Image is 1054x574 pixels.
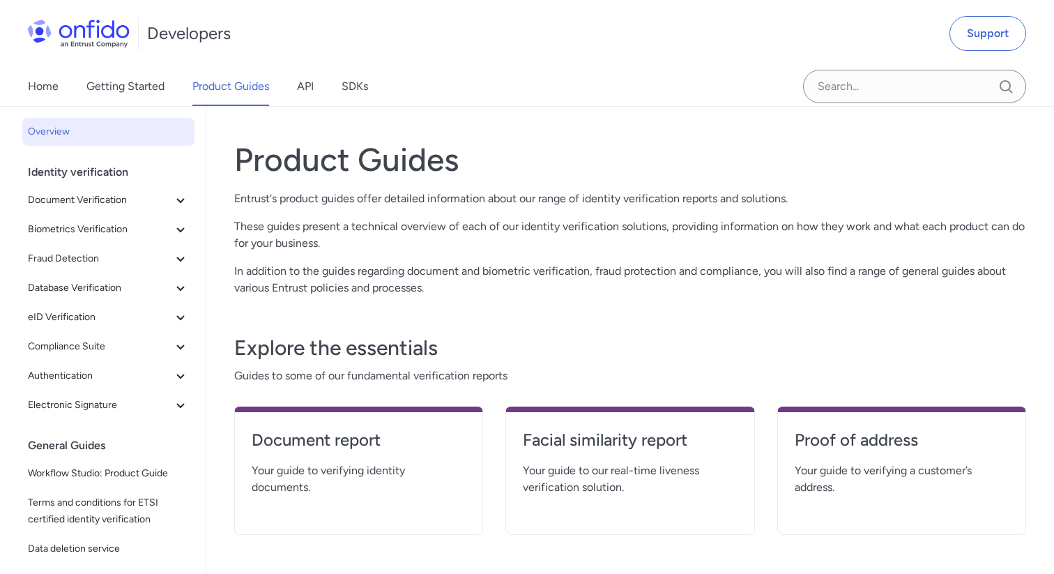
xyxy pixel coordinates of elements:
[22,216,194,243] button: Biometrics Verification
[28,309,172,326] span: eID Verification
[342,67,368,106] a: SDKs
[795,462,1009,496] span: Your guide to verifying a customer’s address.
[28,432,200,460] div: General Guides
[22,391,194,419] button: Electronic Signature
[234,263,1026,296] p: In addition to the guides regarding document and biometric verification, fraud protection and com...
[234,218,1026,252] p: These guides present a technical overview of each of our identity verification solutions, providi...
[234,368,1026,384] span: Guides to some of our fundamental verification reports
[523,429,737,462] a: Facial similarity report
[22,535,194,563] a: Data deletion service
[252,429,466,462] a: Document report
[28,20,130,47] img: Onfido Logo
[28,368,172,384] span: Authentication
[523,429,737,451] h4: Facial similarity report
[234,334,1026,362] h3: Explore the essentials
[28,338,172,355] span: Compliance Suite
[28,123,189,140] span: Overview
[795,429,1009,451] h4: Proof of address
[28,192,172,209] span: Document Verification
[234,140,1026,179] h1: Product Guides
[147,22,231,45] h1: Developers
[28,465,189,482] span: Workflow Studio: Product Guide
[252,462,466,496] span: Your guide to verifying identity documents.
[803,70,1026,103] input: Onfido search input field
[234,190,1026,207] p: Entrust's product guides offer detailed information about our range of identity verification repo...
[28,280,172,296] span: Database Verification
[22,362,194,390] button: Authentication
[22,186,194,214] button: Document Verification
[949,16,1026,51] a: Support
[192,67,269,106] a: Product Guides
[28,67,59,106] a: Home
[28,221,172,238] span: Biometrics Verification
[22,460,194,488] a: Workflow Studio: Product Guide
[86,67,165,106] a: Getting Started
[28,494,189,528] span: Terms and conditions for ETSI certified identity verification
[22,489,194,534] a: Terms and conditions for ETSI certified identity verification
[22,245,194,273] button: Fraud Detection
[28,541,189,557] span: Data deletion service
[22,274,194,302] button: Database Verification
[22,303,194,331] button: eID Verification
[28,250,172,267] span: Fraud Detection
[22,333,194,361] button: Compliance Suite
[22,118,194,146] a: Overview
[795,429,1009,462] a: Proof of address
[28,158,200,186] div: Identity verification
[252,429,466,451] h4: Document report
[297,67,314,106] a: API
[523,462,737,496] span: Your guide to our real-time liveness verification solution.
[28,397,172,414] span: Electronic Signature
